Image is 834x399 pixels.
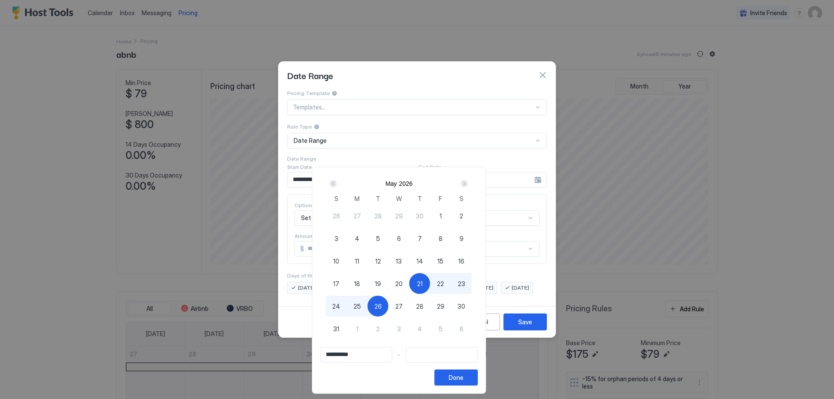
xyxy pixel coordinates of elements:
span: 14 [417,257,423,266]
span: W [396,194,402,203]
button: 15 [430,251,451,271]
span: 9 [460,234,463,243]
span: 6 [460,324,463,333]
span: F [439,194,442,203]
span: 25 [354,302,361,311]
button: Prev [328,178,340,189]
span: M [354,194,360,203]
span: 24 [332,302,340,311]
button: 24 [326,296,347,317]
button: 7 [409,228,430,249]
span: S [460,194,463,203]
span: S [334,194,338,203]
button: 6 [388,228,409,249]
button: 28 [367,205,388,226]
span: 6 [397,234,401,243]
span: T [417,194,422,203]
button: 26 [367,296,388,317]
button: 1 [347,318,367,339]
span: 30 [416,211,424,221]
button: 2026 [399,180,413,187]
button: 5 [430,318,451,339]
button: 12 [367,251,388,271]
span: 1 [440,211,442,221]
span: 12 [375,257,381,266]
span: 31 [333,324,339,333]
button: 30 [451,296,472,317]
button: 8 [430,228,451,249]
button: 11 [347,251,367,271]
span: 15 [437,257,443,266]
span: 2 [460,211,463,221]
span: 19 [375,279,381,288]
button: 30 [409,205,430,226]
span: 29 [437,302,444,311]
button: 31 [326,318,347,339]
span: 30 [457,302,465,311]
button: 3 [388,318,409,339]
button: May [385,180,397,187]
span: 20 [395,279,403,288]
button: 23 [451,273,472,294]
span: 11 [355,257,359,266]
button: 25 [347,296,367,317]
span: 28 [374,211,382,221]
button: 27 [347,205,367,226]
button: 6 [451,318,472,339]
span: 5 [439,324,443,333]
button: 16 [451,251,472,271]
span: 13 [396,257,402,266]
span: 7 [418,234,422,243]
span: 3 [397,324,401,333]
button: 19 [367,273,388,294]
span: 22 [437,279,444,288]
button: 5 [367,228,388,249]
input: Input Field [321,347,392,362]
button: 27 [388,296,409,317]
button: 3 [326,228,347,249]
button: Done [434,369,478,386]
span: 10 [333,257,339,266]
button: 21 [409,273,430,294]
span: 1 [356,324,358,333]
span: 18 [354,279,360,288]
button: 1 [430,205,451,226]
div: Done [449,373,463,382]
button: 2 [451,205,472,226]
button: 13 [388,251,409,271]
span: 23 [458,279,465,288]
span: 4 [355,234,359,243]
iframe: Intercom live chat [9,369,30,390]
button: 20 [388,273,409,294]
button: 2 [367,318,388,339]
button: 28 [409,296,430,317]
button: 26 [326,205,347,226]
span: 26 [374,302,382,311]
span: 27 [354,211,361,221]
span: - [397,351,400,359]
button: 9 [451,228,472,249]
button: 4 [409,318,430,339]
span: 29 [395,211,403,221]
span: 2 [376,324,380,333]
span: 3 [334,234,338,243]
button: 29 [388,205,409,226]
span: 28 [416,302,424,311]
span: 16 [458,257,464,266]
input: Input Field [406,347,477,362]
button: 18 [347,273,367,294]
button: 4 [347,228,367,249]
span: 21 [417,279,423,288]
span: 27 [395,302,403,311]
span: 26 [333,211,340,221]
button: 22 [430,273,451,294]
span: 17 [333,279,339,288]
button: 14 [409,251,430,271]
button: 10 [326,251,347,271]
button: 29 [430,296,451,317]
span: 5 [376,234,380,243]
span: T [376,194,380,203]
span: 8 [439,234,443,243]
